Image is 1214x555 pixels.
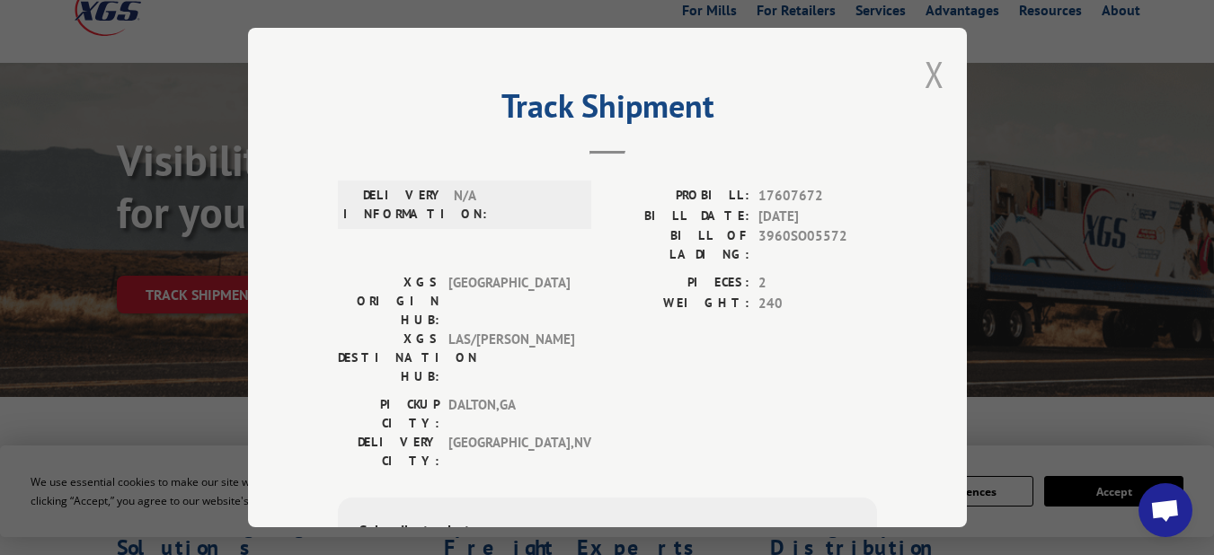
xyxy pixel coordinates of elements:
span: 17607672 [758,186,877,207]
h2: Track Shipment [338,93,877,128]
span: [DATE] [758,206,877,226]
span: N/A [454,186,575,224]
span: [GEOGRAPHIC_DATA] [448,273,570,330]
div: Subscribe to alerts [359,519,855,545]
div: Open chat [1139,483,1192,537]
span: DALTON , GA [448,395,570,433]
label: BILL OF LADING: [607,226,749,264]
button: Close modal [925,50,944,98]
label: PIECES: [607,273,749,294]
span: LAS/[PERSON_NAME] [448,330,570,386]
label: XGS DESTINATION HUB: [338,330,439,386]
label: WEIGHT: [607,293,749,313]
span: 3960SO05572 [758,226,877,264]
label: BILL DATE: [607,206,749,226]
label: PICKUP CITY: [338,395,439,433]
span: [GEOGRAPHIC_DATA] , NV [448,433,570,471]
label: DELIVERY CITY: [338,433,439,471]
span: 2 [758,273,877,294]
label: XGS ORIGIN HUB: [338,273,439,330]
label: PROBILL: [607,186,749,207]
span: 240 [758,293,877,313]
label: DELIVERY INFORMATION: [343,186,445,224]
